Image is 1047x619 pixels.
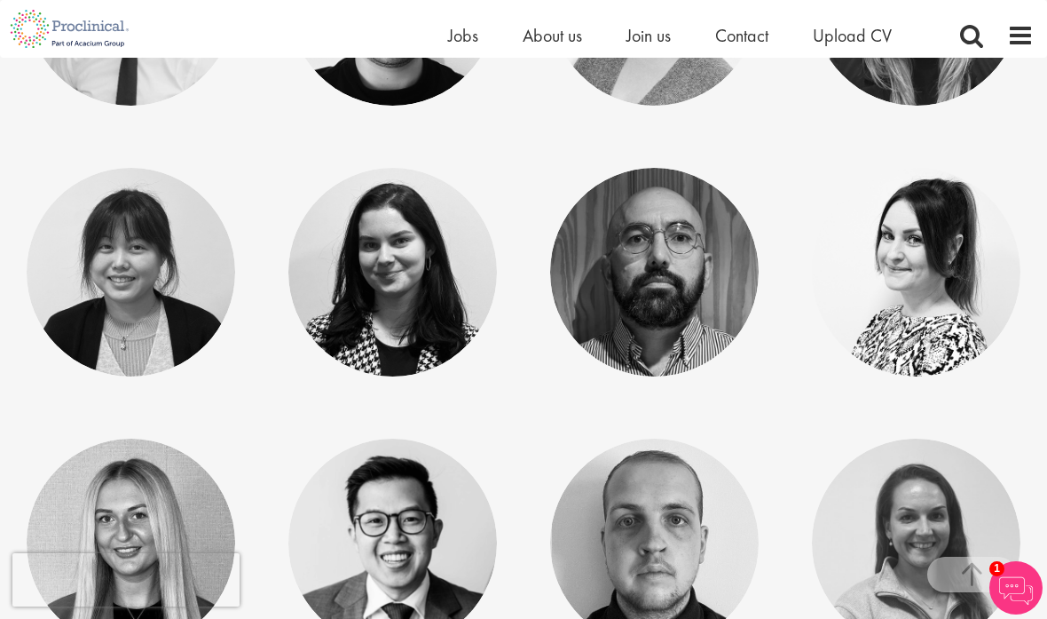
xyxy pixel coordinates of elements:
[989,561,1004,576] span: 1
[12,553,240,607] iframe: reCAPTCHA
[813,24,892,47] a: Upload CV
[989,561,1043,615] img: Chatbot
[626,24,671,47] a: Join us
[715,24,768,47] a: Contact
[523,24,582,47] a: About us
[448,24,478,47] a: Jobs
